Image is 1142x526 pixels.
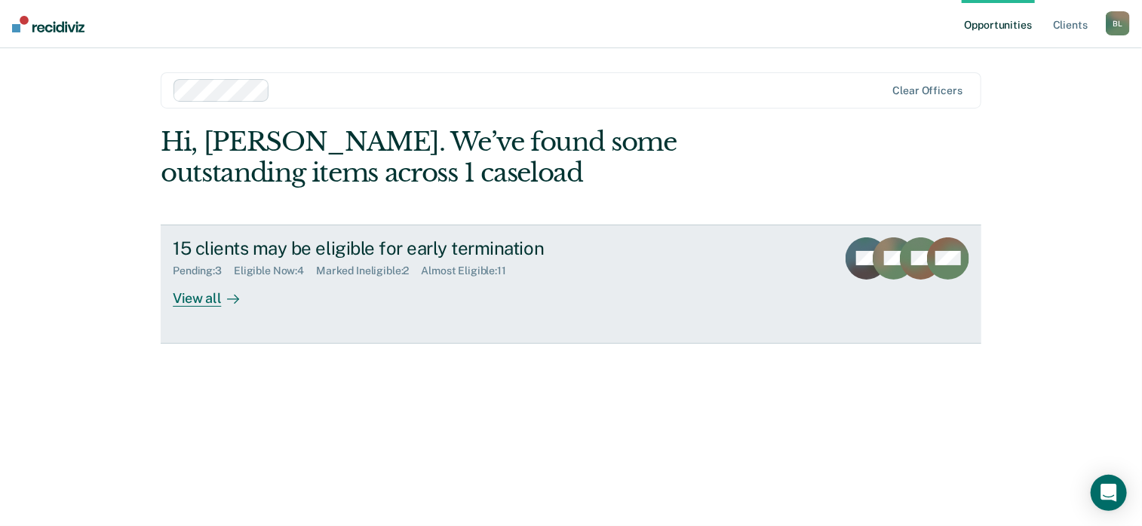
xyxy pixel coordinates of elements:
div: View all [173,277,257,307]
div: Clear officers [893,84,962,97]
div: Open Intercom Messenger [1091,475,1127,511]
div: Marked Ineligible : 2 [316,265,421,277]
div: Eligible Now : 4 [234,265,316,277]
div: 15 clients may be eligible for early termination [173,237,702,259]
div: Hi, [PERSON_NAME]. We’ve found some outstanding items across 1 caseload [161,127,817,188]
div: B L [1106,11,1130,35]
img: Recidiviz [12,16,84,32]
button: BL [1106,11,1130,35]
div: Pending : 3 [173,265,234,277]
a: 15 clients may be eligible for early terminationPending:3Eligible Now:4Marked Ineligible:2Almost ... [161,225,981,344]
div: Almost Eligible : 11 [421,265,518,277]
